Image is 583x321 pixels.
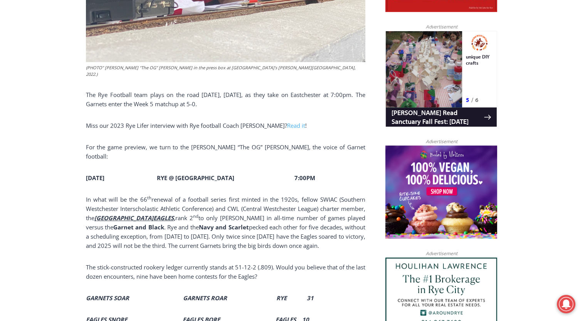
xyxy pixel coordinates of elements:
div: "I learned about the history of a place I’d honestly never considered even as a resident of [GEOG... [195,0,364,75]
div: 6 [90,65,93,73]
div: unique DIY crafts [81,23,108,63]
p: Miss our 2023 Rye Lifer interview with Rye football Coach [PERSON_NAME]? ! [86,121,365,130]
p: For the game preview, we turn to the [PERSON_NAME] “The OG” [PERSON_NAME], the voice of Garnet fo... [86,142,365,161]
a: Intern @ [DOMAIN_NAME] [185,75,373,96]
sup: nd [193,213,198,219]
p: In what will be the 66 renewal of a football series first minted in the 1920s, fellow SWIAC (Sout... [86,195,365,250]
strong: [DATE] RYE @ [GEOGRAPHIC_DATA] 7:00PM [86,174,315,182]
sup: th [147,195,151,201]
strong: Garnet and Black [113,223,164,231]
span: Advertisement [418,23,465,30]
u: [GEOGRAPHIC_DATA] [94,214,153,222]
p: The Rye Football team plays on the road [DATE], [DATE], as they take on Eastchester at 7:00pm. Th... [86,90,365,109]
div: / [86,65,88,73]
span: Intern @ [DOMAIN_NAME] [202,77,357,94]
h4: [PERSON_NAME] Read Sanctuary Fall Fest: [DATE] [6,77,99,95]
img: Baked by Melissa [385,145,497,239]
div: 5 [81,65,84,73]
a: Read it [287,122,305,129]
figcaption: (PHOTO” [PERSON_NAME] “The OG” [PERSON_NAME] in the press box at [GEOGRAPHIC_DATA]’s [PERSON_NAME... [86,64,365,78]
em: GARNETS SOAR GARNETS ROAR RYE 31 [86,294,314,302]
a: [PERSON_NAME] Read Sanctuary Fall Fest: [DATE] [0,77,111,96]
u: EAGLES [153,214,174,222]
span: Advertisement [418,250,465,257]
span: Advertisement [418,138,465,145]
strong: Navy and Scarlet [199,223,249,231]
em: , [174,214,175,222]
p: The stick-constructed rookery ledger currently stands at 51-12-2 (.809). Would you believe that o... [86,262,365,281]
